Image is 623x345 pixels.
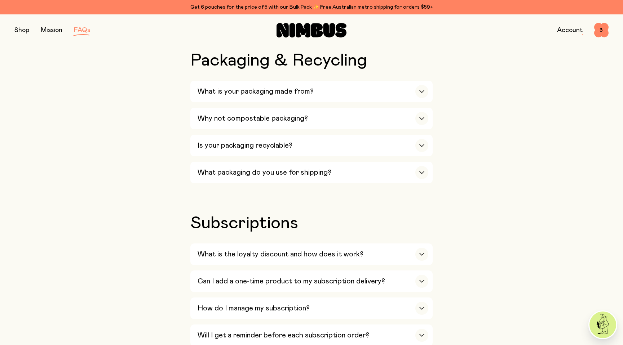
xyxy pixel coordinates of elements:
[198,304,310,313] h3: How do I manage my subscription?
[198,141,292,150] h3: Is your packaging recyclable?
[190,108,433,129] button: Why not compostable packaging?
[594,23,609,37] button: 3
[557,27,583,33] a: Account
[190,81,433,102] button: What is your packaging made from?
[198,277,385,286] h3: Can I add a one-time product to my subscription delivery?
[74,27,90,33] a: FAQs
[589,312,616,338] img: agent
[198,168,331,177] h3: What packaging do you use for shipping?
[190,270,433,292] button: Can I add a one-time product to my subscription delivery?
[190,162,433,183] button: What packaging do you use for shipping?
[190,135,433,156] button: Is your packaging recyclable?
[190,297,433,319] button: How do I manage my subscription?
[198,331,369,340] h3: Will I get a reminder before each subscription order?
[190,215,433,232] h2: Subscriptions
[41,27,62,33] a: Mission
[190,243,433,265] button: What is the loyalty discount and how does it work?
[198,250,363,259] h3: What is the loyalty discount and how does it work?
[198,87,314,96] h3: What is your packaging made from?
[14,3,609,12] div: Get 6 pouches for the price of 5 with our Bulk Pack ✨ Free Australian metro shipping for orders $59+
[190,52,433,69] h2: Packaging & Recycling
[198,114,308,123] h3: Why not compostable packaging?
